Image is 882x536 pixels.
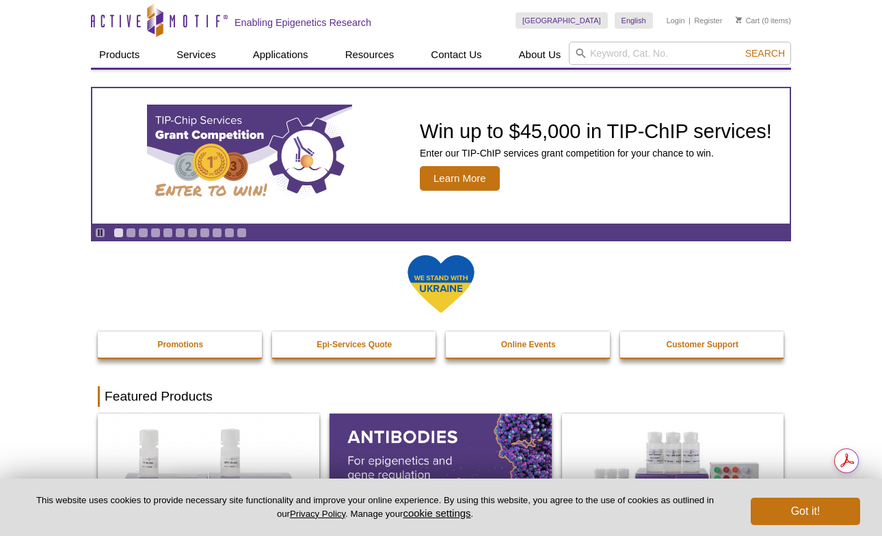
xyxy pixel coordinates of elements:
a: Go to slide 7 [187,228,198,238]
a: Go to slide 4 [150,228,161,238]
a: Applications [245,42,317,68]
h2: Win up to $45,000 in TIP-ChIP services! [420,121,772,142]
img: We Stand With Ukraine [407,254,475,314]
h2: Enabling Epigenetics Research [235,16,371,29]
li: (0 items) [736,12,791,29]
a: Products [91,42,148,68]
a: Epi-Services Quote [272,332,438,358]
a: Privacy Policy [290,509,345,519]
button: Search [741,47,789,59]
a: Go to slide 5 [163,228,173,238]
a: Register [694,16,722,25]
span: Search [745,48,785,59]
a: Services [168,42,224,68]
a: Login [667,16,685,25]
strong: Customer Support [667,340,738,349]
a: Go to slide 6 [175,228,185,238]
a: Go to slide 10 [224,228,235,238]
a: Customer Support [620,332,786,358]
a: Go to slide 11 [237,228,247,238]
a: TIP-ChIP Services Grant Competition Win up to $45,000 in TIP-ChIP services! Enter our TIP-ChIP se... [92,88,790,224]
h2: Featured Products [98,386,784,407]
a: Go to slide 1 [113,228,124,238]
img: Your Cart [736,16,742,23]
a: Contact Us [423,42,490,68]
a: Go to slide 9 [212,228,222,238]
img: TIP-ChIP Services Grant Competition [147,105,352,207]
a: Go to slide 2 [126,228,136,238]
span: Learn More [420,166,500,191]
strong: Online Events [501,340,556,349]
p: Enter our TIP-ChIP services grant competition for your chance to win. [420,147,772,159]
a: Go to slide 8 [200,228,210,238]
article: TIP-ChIP Services Grant Competition [92,88,790,224]
a: Cart [736,16,760,25]
input: Keyword, Cat. No. [569,42,791,65]
a: English [615,12,653,29]
a: Resources [337,42,403,68]
strong: Promotions [157,340,203,349]
strong: Epi-Services Quote [317,340,392,349]
a: Online Events [446,332,611,358]
p: This website uses cookies to provide necessary site functionality and improve your online experie... [22,494,728,520]
a: About Us [511,42,570,68]
button: Got it! [751,498,860,525]
a: [GEOGRAPHIC_DATA] [516,12,608,29]
a: Go to slide 3 [138,228,148,238]
a: Toggle autoplay [95,228,105,238]
a: Promotions [98,332,263,358]
button: cookie settings [403,507,470,519]
li: | [689,12,691,29]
